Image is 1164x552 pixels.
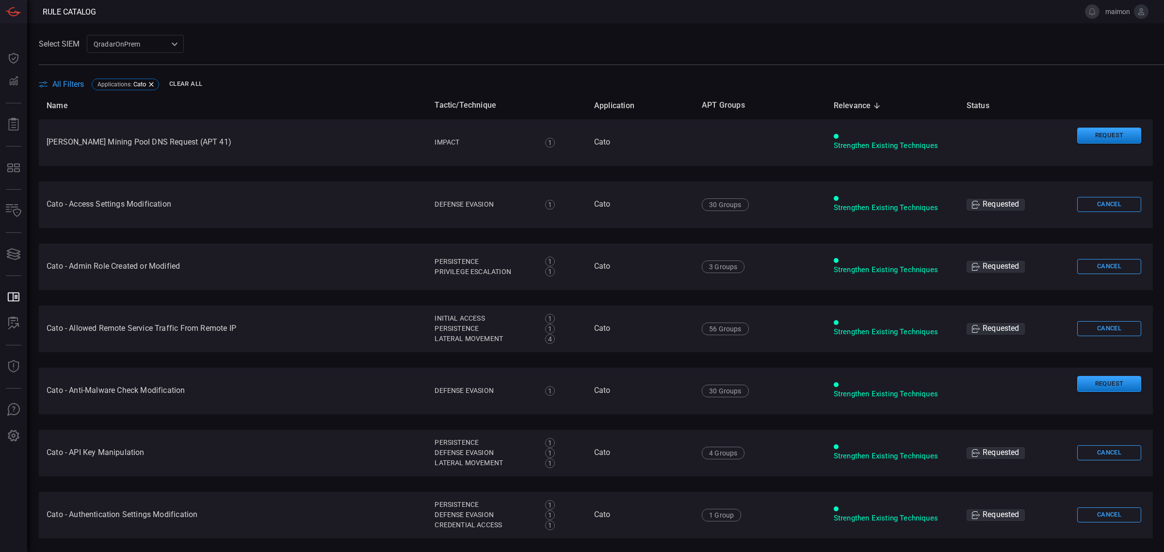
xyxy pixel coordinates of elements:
[545,314,555,324] div: 1
[545,520,555,530] div: 1
[834,100,884,112] span: Relevance
[435,520,534,530] div: Credential Access
[1077,376,1141,392] button: Request
[94,39,168,49] p: QradarOnPrem
[39,368,427,414] td: Cato - Anti-Malware Check Modification
[545,386,555,396] div: 1
[435,257,534,267] div: Persistence
[39,119,427,166] td: [PERSON_NAME] Mining Pool DNS Request (APT 41)
[97,81,132,88] span: Applications :
[545,334,555,344] div: 4
[2,47,25,70] button: Dashboard
[702,198,749,211] div: 30 Groups
[545,267,555,276] div: 1
[834,327,951,337] div: Strengthen Existing Techniques
[586,244,694,290] td: Cato
[39,492,427,538] td: Cato - Authentication Settings Modification
[702,260,744,273] div: 3 Groups
[2,312,25,335] button: ALERT ANALYSIS
[435,510,534,520] div: Defense Evasion
[435,334,534,344] div: Lateral Movement
[2,156,25,179] button: MITRE - Detection Posture
[427,92,586,119] th: Tactic/Technique
[1077,259,1141,274] button: Cancel
[545,438,555,448] div: 1
[586,430,694,476] td: Cato
[834,451,951,461] div: Strengthen Existing Techniques
[52,80,84,89] span: All Filters
[545,510,555,520] div: 1
[435,500,534,510] div: Persistence
[834,203,951,213] div: Strengthen Existing Techniques
[834,141,951,151] div: Strengthen Existing Techniques
[594,100,647,112] span: Application
[435,267,534,277] div: Privilege Escalation
[47,100,81,112] span: Name
[834,513,951,523] div: Strengthen Existing Techniques
[2,355,25,378] button: Threat Intelligence
[2,286,25,309] button: Rule Catalog
[545,500,555,510] div: 1
[435,313,534,324] div: Initial Access
[545,257,555,266] div: 1
[39,39,80,49] label: Select SIEM
[967,100,1002,112] span: Status
[39,430,427,476] td: Cato - API Key Manipulation
[1077,197,1141,212] button: Cancel
[39,181,427,228] td: Cato - Access Settings Modification
[586,119,694,166] td: Cato
[834,265,951,275] div: Strengthen Existing Techniques
[2,243,25,266] button: Cards
[435,448,534,458] div: Defense Evasion
[2,199,25,223] button: Inventory
[545,324,555,334] div: 1
[2,424,25,448] button: Preferences
[167,77,205,92] button: Clear All
[967,261,1025,273] div: Requested
[702,323,749,335] div: 56 Groups
[694,92,826,119] th: APT Groups
[1103,8,1130,16] span: maimon
[435,438,534,448] div: Persistence
[92,79,159,90] div: Applications:Cato
[2,70,25,93] button: Detections
[967,323,1025,335] div: Requested
[435,324,534,334] div: Persistence
[702,385,749,397] div: 30 Groups
[2,113,25,136] button: Reports
[39,306,427,352] td: Cato - Allowed Remote Service Traffic From Remote IP
[1077,128,1141,144] button: Request
[967,199,1025,211] div: Requested
[133,81,146,88] span: Cato
[967,447,1025,459] div: Requested
[435,386,534,396] div: Defense Evasion
[834,389,951,399] div: Strengthen Existing Techniques
[545,458,555,468] div: 1
[586,306,694,352] td: Cato
[702,509,741,521] div: 1 Group
[1077,507,1141,522] button: Cancel
[435,458,534,468] div: Lateral Movement
[2,398,25,422] button: Ask Us A Question
[545,448,555,458] div: 1
[967,509,1025,521] div: Requested
[702,447,744,459] div: 4 Groups
[1077,321,1141,336] button: Cancel
[435,137,534,147] div: Impact
[39,244,427,290] td: Cato - Admin Role Created or Modified
[586,181,694,228] td: Cato
[1077,445,1141,460] button: Cancel
[586,368,694,414] td: Cato
[545,138,555,147] div: 1
[545,200,555,210] div: 1
[586,492,694,538] td: Cato
[43,7,96,16] span: Rule Catalog
[435,199,534,210] div: Defense Evasion
[39,80,84,89] button: All Filters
